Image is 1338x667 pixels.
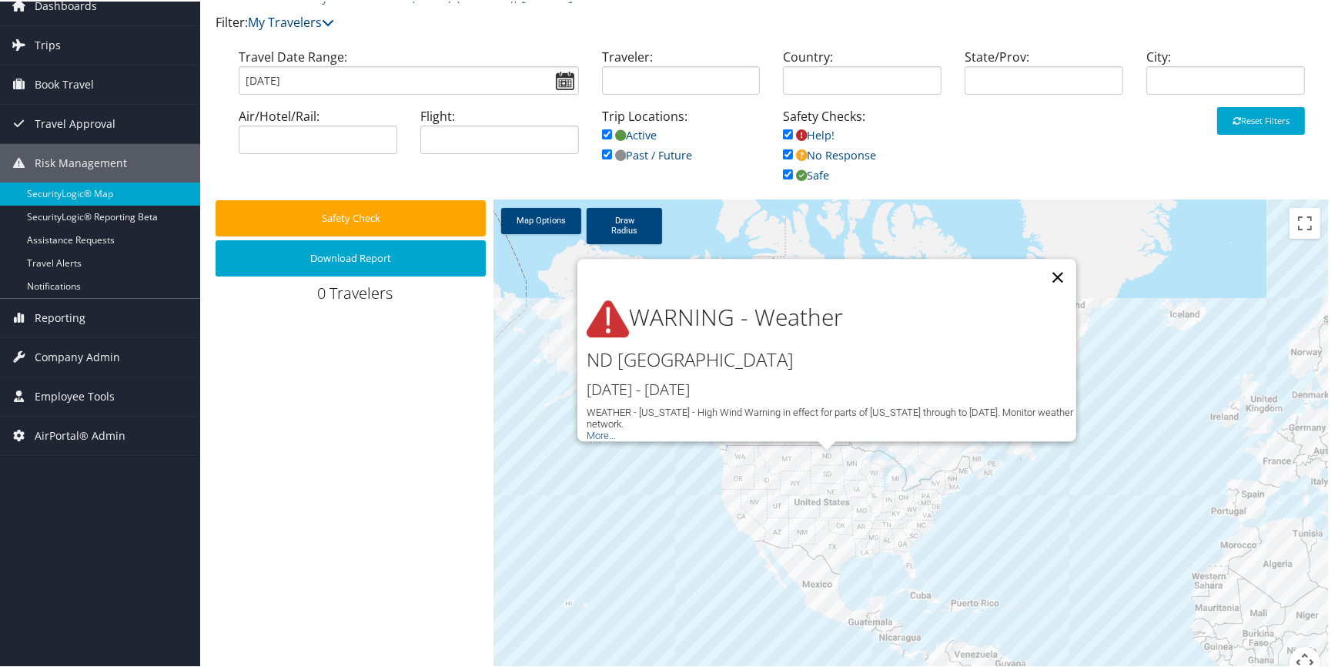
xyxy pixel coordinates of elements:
[216,239,486,275] button: Download Report
[602,126,657,141] a: Active
[35,376,115,414] span: Employee Tools
[587,405,1076,428] div: WEATHER - [US_STATE] - High Wind Warning in effect for parts of [US_STATE] through to [DATE]. Mon...
[953,46,1135,106] div: State/Prov:
[771,46,953,106] div: Country:
[590,46,772,106] div: Traveler:
[587,377,1076,399] h3: [DATE] - [DATE]
[35,142,127,181] span: Risk Management
[227,46,590,106] div: Travel Date Range:
[602,146,692,161] a: Past / Future
[590,106,772,179] div: Trip Locations:
[248,12,334,29] a: My Travelers
[771,106,953,199] div: Safety Checks:
[501,206,581,233] a: Map Options
[587,297,629,340] img: alert-flat-solid-warning.png
[227,106,409,165] div: Air/Hotel/Rail:
[783,126,835,141] a: Help!
[35,415,125,454] span: AirPortal® Admin
[216,12,957,32] p: Filter:
[783,146,876,161] a: No Response
[409,106,590,165] div: Flight:
[1289,206,1320,237] button: Toggle fullscreen view
[587,206,662,243] a: Draw Radius
[783,166,829,181] a: Safe
[587,346,1076,372] h2: ND [GEOGRAPHIC_DATA]
[35,25,61,63] span: Trips
[35,64,94,102] span: Book Travel
[1217,106,1305,133] button: Reset Filters
[35,337,120,375] span: Company Admin
[216,199,486,235] button: Safety Check
[1039,257,1076,294] button: Close
[1135,46,1316,106] div: City:
[587,428,616,440] a: More...
[587,297,1076,340] h1: WARNING - Weather
[216,281,493,310] div: 0 Travelers
[35,297,85,336] span: Reporting
[35,103,115,142] span: Travel Approval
